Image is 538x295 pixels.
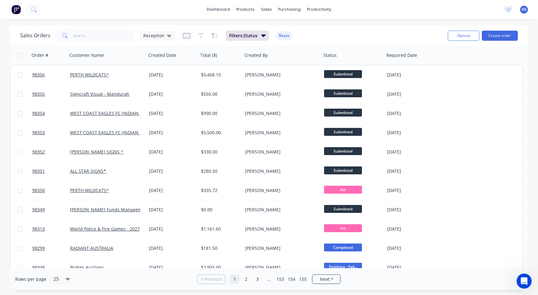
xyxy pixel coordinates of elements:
[229,33,257,39] span: Filters: Status
[387,149,437,155] div: [DATE]
[149,245,196,251] div: [DATE]
[245,52,268,58] div: Created By
[32,65,70,84] a: 98356
[241,274,251,284] a: Page 2
[387,264,437,271] div: [DATE]
[32,52,48,58] div: Order #
[324,166,362,174] span: Submitted
[201,110,238,117] div: $990.00
[149,91,196,97] div: [DATE]
[245,168,315,174] div: [PERSON_NAME]
[201,149,238,155] div: $330.00
[149,168,196,174] div: [DATE]
[70,264,104,270] a: Pickles Auctions
[448,31,479,41] button: Options
[387,91,437,97] div: [DATE]
[149,72,196,78] div: [DATE]
[324,128,362,136] span: Submitted
[245,226,315,232] div: [PERSON_NAME]
[298,274,308,284] a: Page 155
[32,162,70,181] a: 98351
[70,168,106,174] a: ALL STAR SIGNS*
[149,110,196,117] div: [DATE]
[11,5,21,14] img: Factory
[32,123,70,142] a: 98353
[387,110,437,117] div: [DATE]
[245,207,315,213] div: [PERSON_NAME]
[230,274,239,284] a: Page 1 is your current page
[70,245,113,251] a: RADIANT AUSTRALIA
[32,168,45,174] span: 98351
[245,91,315,97] div: [PERSON_NAME]
[387,207,437,213] div: [DATE]
[32,264,45,271] span: 98348
[324,244,362,251] span: Completed
[201,264,238,271] div: $2,904.00
[15,276,46,282] span: Rows per page
[148,52,176,58] div: Created Date
[32,104,70,123] a: 98354
[245,110,315,117] div: [PERSON_NAME]
[201,207,238,213] div: $0.00
[201,72,238,78] div: $5,468.10
[32,220,70,238] a: 98313
[482,31,518,41] button: Create order
[201,226,238,232] div: $1,161.60
[387,187,437,194] div: [DATE]
[276,31,292,40] button: Reset
[32,91,45,97] span: 98355
[32,181,70,200] a: 98350
[304,5,334,14] div: productivity
[324,205,362,213] span: Submitted
[198,276,225,282] a: Previous page
[69,52,104,58] div: Customer Name
[387,129,437,136] div: [DATE]
[70,72,109,78] a: PERTH WILDCATS^
[387,226,437,232] div: [DATE]
[32,85,70,104] a: 98355
[200,52,217,58] div: Total ($)
[149,264,196,271] div: [DATE]
[324,186,362,194] span: Art
[287,274,296,284] a: Page 154
[70,149,123,155] a: [PERSON_NAME] SIGNS ^
[32,149,45,155] span: 98352
[253,274,262,284] a: Page 3
[32,129,45,136] span: 98353
[201,187,238,194] div: $335.72
[204,5,233,14] a: dashboard
[320,276,330,282] span: Next
[149,226,196,232] div: [DATE]
[324,89,362,97] span: Submitted
[275,5,304,14] div: purchasing
[245,264,315,271] div: [PERSON_NAME]
[70,207,229,213] a: [PERSON_NAME] Funds Management Ltd Trustee for Riverton Forum c/- JLL
[149,187,196,194] div: [DATE]
[204,276,222,282] span: Previous
[149,149,196,155] div: [DATE]
[32,72,45,78] span: 98356
[245,129,315,136] div: [PERSON_NAME]
[70,110,190,116] a: WEST COAST EAGLES FC (INDIAN PACIFIC LIMITED T/AS) ^
[245,245,315,251] div: [PERSON_NAME]
[32,258,70,277] a: 98348
[275,274,285,284] a: Page 153
[195,274,343,284] ul: Pagination
[70,187,109,193] a: PERTH WILDCATS^
[324,263,362,271] span: Finishing - Fab...
[233,5,258,14] div: products
[201,168,238,174] div: $280.50
[245,149,315,155] div: [PERSON_NAME]
[387,245,437,251] div: [DATE]
[70,226,140,232] a: World Police & Fire Games - 2027
[324,109,362,117] span: Submitted
[32,207,45,213] span: 98349
[201,91,238,97] div: $550.00
[324,147,362,155] span: Submitted
[522,7,527,12] span: NS
[245,72,315,78] div: [PERSON_NAME]
[324,70,362,78] span: Submitted
[70,91,129,97] a: Signcraft Visual - Mandurah
[387,72,437,78] div: [DATE]
[387,168,437,174] div: [DATE]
